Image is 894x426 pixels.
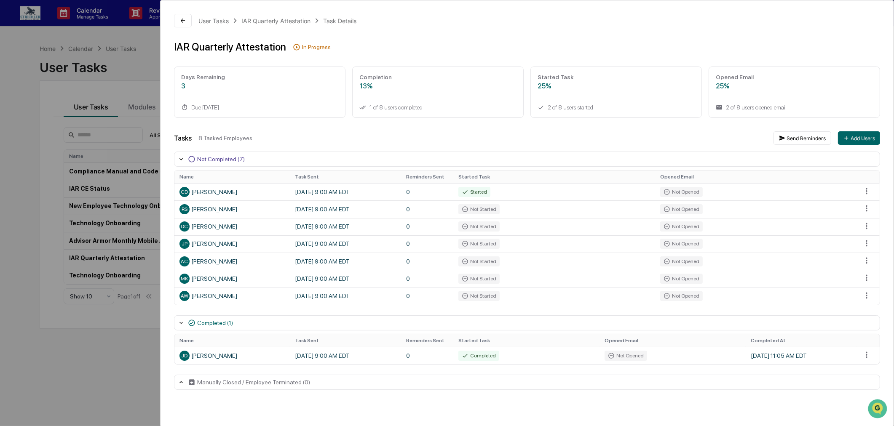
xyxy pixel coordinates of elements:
[458,351,499,361] div: Completed
[290,183,401,200] td: [DATE] 9:00 AM EDT
[182,241,187,247] span: JP
[29,127,107,133] div: We're available if you need us!
[8,72,153,85] p: How can we help?
[458,187,490,197] div: Started
[181,104,338,111] div: Due [DATE]
[181,224,188,229] span: DC
[59,196,102,203] a: Powered byPylon
[290,334,401,347] th: Task Sent
[458,256,500,266] div: Not Started
[359,104,517,111] div: 1 of 8 users completed
[538,74,695,80] div: Started Task
[241,17,310,24] div: IAR Quarterly Attestation
[197,156,245,162] div: Not Completed (7)
[174,334,290,347] th: Name
[179,274,285,284] div: [PERSON_NAME]
[401,334,453,347] th: Reminders Sent
[458,291,500,301] div: Not Started
[5,157,58,172] a: 🖐️Preclearance
[8,177,15,184] div: 🔎
[453,334,600,347] th: Started Task
[290,253,401,270] td: [DATE] 9:00 AM EDT
[359,74,517,80] div: Completion
[401,288,453,305] td: 0
[174,41,286,53] div: IAR Quarterly Attestation
[290,200,401,218] td: [DATE] 9:00 AM EDT
[198,17,229,24] div: User Tasks
[17,176,53,184] span: Data Lookup
[746,334,857,347] th: Completed At
[401,183,453,200] td: 0
[600,334,746,347] th: Opened Email
[660,187,703,197] div: Not Opened
[197,379,310,386] div: Manually Closed / Employee Terminated (0)
[401,170,453,183] th: Reminders Sent
[143,121,153,131] button: Start new chat
[458,239,500,249] div: Not Started
[774,131,831,145] button: Send Reminders
[538,82,695,90] div: 25%
[70,160,104,168] span: Attestations
[838,131,880,145] button: Add Users
[302,44,331,51] div: In Progress
[324,17,357,24] div: Task Details
[660,221,703,232] div: Not Opened
[8,46,25,63] img: Greenboard
[458,274,500,284] div: Not Started
[174,134,192,142] div: Tasks
[197,319,233,326] div: Completed (1)
[174,170,290,183] th: Name
[458,221,500,232] div: Not Started
[84,197,102,203] span: Pylon
[179,256,285,266] div: [PERSON_NAME]
[29,118,138,127] div: Start new chat
[401,218,453,235] td: 0
[8,118,24,133] img: 1746055101610-c473b297-6a78-478c-a979-82029cc54cd1
[401,347,453,364] td: 0
[660,291,703,301] div: Not Opened
[179,204,285,214] div: [PERSON_NAME]
[867,398,890,421] iframe: Open customer support
[198,135,767,141] div: 8 Tasked Employees
[181,189,188,195] span: CD
[660,204,703,214] div: Not Opened
[58,157,108,172] a: 🗄️Attestations
[746,347,857,364] td: [DATE] 11:05 AM EDT
[290,270,401,287] td: [DATE] 9:00 AM EDT
[458,204,500,214] div: Not Started
[716,82,873,90] div: 25%
[538,104,695,111] div: 2 of 8 users started
[179,187,285,197] div: [PERSON_NAME]
[61,161,68,168] div: 🗄️
[290,288,401,305] td: [DATE] 9:00 AM EDT
[290,347,401,364] td: [DATE] 9:00 AM EDT
[660,256,703,266] div: Not Opened
[182,206,187,212] span: RS
[181,353,187,359] span: JD
[179,291,285,301] div: [PERSON_NAME]
[181,293,188,299] span: AW
[181,276,188,282] span: MK
[401,200,453,218] td: 0
[401,235,453,253] td: 0
[179,239,285,249] div: [PERSON_NAME]
[181,74,338,80] div: Days Remaining
[716,104,873,111] div: 2 of 8 users opened email
[716,74,873,80] div: Opened Email
[453,170,655,183] th: Started Task
[290,170,401,183] th: Task Sent
[605,351,647,361] div: Not Opened
[179,351,285,361] div: [PERSON_NAME]
[401,253,453,270] td: 0
[8,161,15,168] div: 🖐️
[181,258,188,264] span: AC
[290,218,401,235] td: [DATE] 9:00 AM EDT
[17,160,54,168] span: Preclearance
[181,82,338,90] div: 3
[660,274,703,284] div: Not Opened
[655,170,857,183] th: Opened Email
[660,239,703,249] div: Not Opened
[290,235,401,253] td: [DATE] 9:00 AM EDT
